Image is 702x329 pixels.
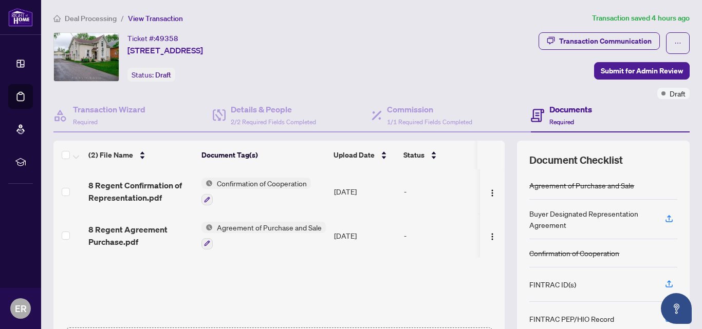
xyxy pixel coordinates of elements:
span: home [53,15,61,22]
h4: Commission [387,103,472,115]
span: View Transaction [128,14,183,23]
span: Confirmation of Cooperation [213,178,311,189]
div: FINTRAC ID(s) [529,279,576,290]
span: Required [73,118,98,126]
td: [DATE] [330,169,400,214]
span: Draft [155,70,171,80]
span: Agreement of Purchase and Sale [213,222,326,233]
button: Logo [484,227,501,244]
img: IMG-X12210745_1.jpg [54,33,119,81]
span: (2) File Name [88,149,133,161]
th: Document Tag(s) [197,141,329,169]
span: Draft [670,88,686,99]
button: Submit for Admin Review [594,62,690,80]
h4: Transaction Wizard [73,103,145,115]
li: / [121,12,124,24]
span: 1/1 Required Fields Completed [387,118,472,126]
div: Confirmation of Cooperation [529,247,619,259]
div: - [404,230,483,241]
img: Status Icon [201,178,213,189]
td: [DATE] [330,214,400,258]
div: Ticket #: [127,32,178,44]
h4: Details & People [231,103,316,115]
span: Status [403,149,424,161]
span: ellipsis [674,40,681,47]
div: Buyer Designated Representation Agreement [529,208,653,230]
th: Status [399,141,487,169]
span: Submit for Admin Review [601,63,683,79]
button: Transaction Communication [539,32,660,50]
img: Status Icon [201,222,213,233]
span: ER [15,301,27,316]
span: Upload Date [334,149,375,161]
button: Status IconAgreement of Purchase and Sale [201,222,326,249]
button: Open asap [661,293,692,324]
span: 49358 [155,34,178,43]
span: 8 Regent Confirmation of Representation.pdf [88,179,193,204]
th: Upload Date [329,141,399,169]
button: Status IconConfirmation of Cooperation [201,178,311,205]
span: [STREET_ADDRESS] [127,44,203,56]
div: FINTRAC PEP/HIO Record [529,313,614,324]
button: Logo [484,183,501,200]
span: Document Checklist [529,153,623,167]
span: Required [549,118,574,126]
div: Transaction Communication [559,33,652,49]
article: Transaction saved 4 hours ago [592,12,690,24]
img: Logo [488,189,496,197]
div: - [404,186,483,197]
div: Status: [127,68,175,82]
th: (2) File Name [84,141,197,169]
div: Agreement of Purchase and Sale [529,180,634,191]
img: logo [8,8,33,27]
span: Deal Processing [65,14,117,23]
span: 8 Regent Agreement Purchase.pdf [88,223,193,248]
h4: Documents [549,103,592,115]
img: Logo [488,233,496,241]
span: 2/2 Required Fields Completed [231,118,316,126]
